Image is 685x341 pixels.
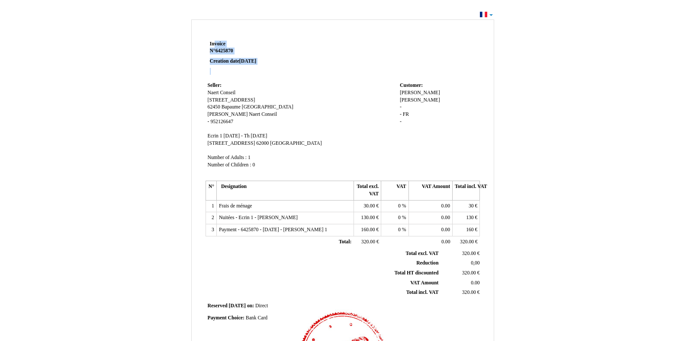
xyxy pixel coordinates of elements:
td: % [381,200,408,212]
span: Ecrin 1 [208,133,222,139]
span: [DATE] - Th [DATE] [224,133,267,139]
span: Nuitées - Ecrin 1 - [PERSON_NAME] [219,215,298,220]
span: [STREET_ADDRESS] [208,97,255,103]
td: € [453,200,480,212]
span: Bapaume [222,104,241,110]
span: [GEOGRAPHIC_DATA] [242,104,293,110]
span: 6425870 [215,48,233,54]
span: on: [247,303,254,309]
td: € [354,236,381,248]
span: 0.00 [441,203,450,209]
span: 130.00 [361,215,375,220]
span: 0,00 [471,260,479,266]
td: 3 [206,224,216,236]
span: 0 [398,203,401,209]
span: [PERSON_NAME] [400,97,440,103]
span: Invoice [210,41,225,47]
span: [DATE] [229,303,246,309]
td: % [381,212,408,224]
span: Bank Card [246,315,267,321]
span: Naert Conseil [208,90,236,96]
th: VAT Amount [408,181,452,200]
td: € [453,236,480,248]
td: € [354,224,381,236]
span: - [208,119,209,124]
span: 160 [466,227,474,233]
span: Total excl. VAT [406,251,439,256]
span: - [400,104,402,110]
span: 130 [466,215,474,220]
span: 30 [469,203,474,209]
th: Total incl. VAT [453,181,480,200]
strong: N° [210,48,313,54]
span: Customer: [400,83,423,88]
td: € [440,268,481,278]
th: N° [206,181,216,200]
span: - [400,119,402,124]
span: 62450 [208,104,220,110]
span: [STREET_ADDRESS] [208,140,255,146]
td: 1 [206,200,216,212]
span: Naert Conseil [249,112,277,117]
span: 320.00 [462,270,476,276]
span: 320.00 [361,239,375,245]
span: Payment Choice: [208,315,244,321]
strong: Creation date [210,58,257,64]
span: - [400,112,402,117]
th: Designation [216,181,354,200]
span: 0 [398,227,401,233]
td: 2 [206,212,216,224]
span: [PERSON_NAME] [400,90,440,96]
td: € [453,224,480,236]
span: 62000 [256,140,269,146]
td: % [381,224,408,236]
span: 0 [252,162,255,168]
span: Total: [339,239,351,245]
span: Reserved [208,303,228,309]
span: 30.00 [363,203,375,209]
td: € [354,200,381,212]
span: Total HT discounted [394,270,438,276]
td: € [440,288,481,298]
span: 320.00 [462,290,476,295]
span: Reduction [416,260,438,266]
td: € [354,212,381,224]
span: 0.00 [441,215,450,220]
td: € [453,212,480,224]
span: Total incl. VAT [406,290,439,295]
span: 0.00 [441,227,450,233]
span: FR [403,112,409,117]
span: 1 [248,155,251,160]
td: € [440,249,481,258]
span: 0 [398,215,401,220]
span: 0.00 [441,239,450,245]
span: Seller: [208,83,222,88]
span: Number of Children : [208,162,251,168]
span: [GEOGRAPHIC_DATA] [270,140,322,146]
span: [PERSON_NAME] [208,112,248,117]
span: 320.00 [462,251,476,256]
span: 0.00 [471,280,479,286]
span: Payment - 6425870 - [DATE] - [PERSON_NAME] 1 [219,227,327,233]
span: [DATE] [239,58,256,64]
span: Number of Adults : [208,155,247,160]
th: VAT [381,181,408,200]
span: VAT Amount [410,280,438,286]
span: Frais de ménage [219,203,252,209]
span: 160.00 [361,227,375,233]
span: 320.00 [460,239,474,245]
span: 952126647 [210,119,233,124]
th: Total excl. VAT [354,181,381,200]
span: Direct [255,303,268,309]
